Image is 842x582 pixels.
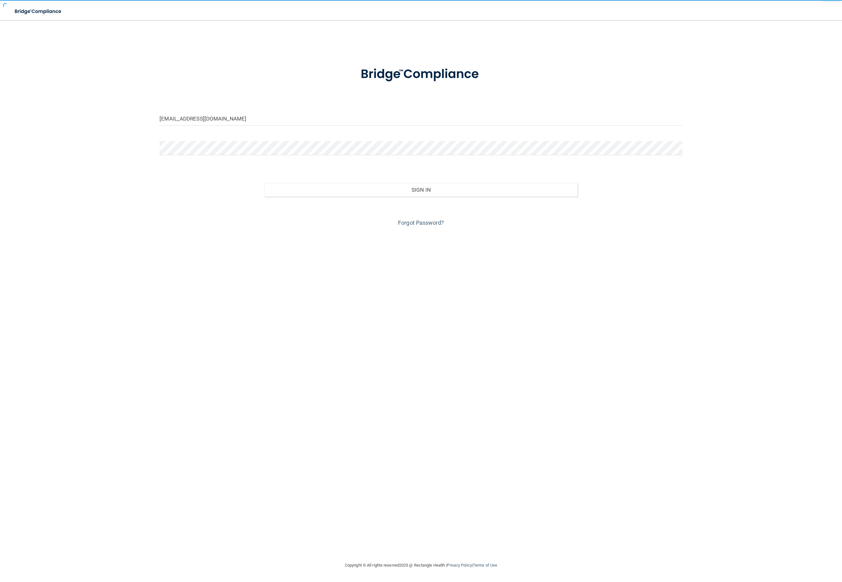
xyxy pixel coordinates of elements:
[9,5,67,18] img: bridge_compliance_login_screen.278c3ca4.svg
[264,183,578,197] button: Sign In
[306,555,536,575] div: Copyright © All rights reserved 2025 @ Rectangle Health | |
[348,58,494,91] img: bridge_compliance_login_screen.278c3ca4.svg
[447,563,472,568] a: Privacy Policy
[160,111,682,126] input: Email
[473,563,497,568] a: Terms of Use
[398,219,444,226] a: Forgot Password?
